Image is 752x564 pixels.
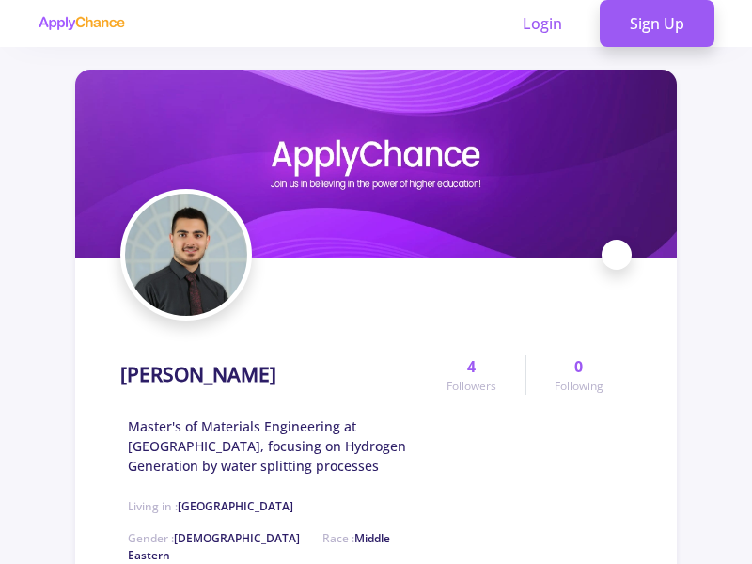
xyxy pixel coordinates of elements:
span: Gender : [128,530,300,546]
span: Master's of Materials Engineering at [GEOGRAPHIC_DATA], focusing on Hydrogen Generation by water ... [128,416,418,476]
span: Following [555,378,603,395]
span: [GEOGRAPHIC_DATA] [178,498,293,514]
a: 0Following [525,355,632,395]
span: Middle Eastern [128,530,390,563]
span: Followers [446,378,496,395]
span: Living in : [128,498,293,514]
span: 4 [467,355,476,378]
img: Parsa Borhanicover image [75,70,677,258]
img: Parsa Borhaniavatar [125,194,247,316]
h1: [PERSON_NAME] [120,363,276,386]
span: [DEMOGRAPHIC_DATA] [174,530,300,546]
a: 4Followers [418,355,525,395]
span: 0 [574,355,583,378]
img: applychance logo text only [38,16,125,31]
span: Race : [128,530,390,563]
